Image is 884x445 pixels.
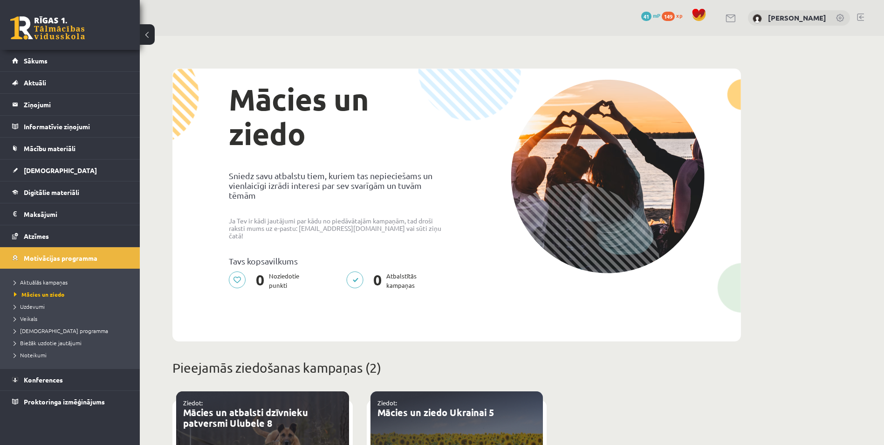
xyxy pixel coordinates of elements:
[24,94,128,115] legend: Ziņojumi
[12,72,128,93] a: Aktuāli
[229,171,450,200] p: Sniedz savu atbalstu tiem, kuriem tas nepieciešams un vienlaicīgi izrādi interesi par sev svarīgā...
[24,232,49,240] span: Atzīmes
[653,12,660,19] span: mP
[12,160,128,181] a: [DEMOGRAPHIC_DATA]
[229,271,305,290] p: Noziedotie punkti
[12,138,128,159] a: Mācību materiāli
[24,78,46,87] span: Aktuāli
[14,315,37,322] span: Veikals
[24,144,75,153] span: Mācību materiāli
[12,369,128,390] a: Konferences
[14,351,130,359] a: Noteikumi
[24,116,128,137] legend: Informatīvie ziņojumi
[768,13,826,22] a: [PERSON_NAME]
[24,166,97,174] span: [DEMOGRAPHIC_DATA]
[229,217,450,239] p: Ja Tev ir kādi jautājumi par kādu no piedāvātajām kampaņām, tad droši raksti mums uz e-pastu: [EM...
[24,203,128,225] legend: Maksājumi
[662,12,687,19] a: 149 xp
[14,291,64,298] span: Mācies un ziedo
[14,278,68,286] span: Aktuālās kampaņas
[24,397,105,406] span: Proktoringa izmēģinājums
[10,16,85,40] a: Rīgas 1. Tālmācības vidusskola
[511,79,705,273] img: donation-campaign-image-5f3e0036a0d26d96e48155ce7b942732c76651737588babb5c96924e9bd6788c.png
[24,375,63,384] span: Konferences
[12,203,128,225] a: Maksājumi
[12,50,128,71] a: Sākums
[229,82,450,151] h1: Mācies un ziedo
[24,254,97,262] span: Motivācijas programma
[641,12,651,21] span: 41
[12,116,128,137] a: Informatīvie ziņojumi
[369,271,386,290] span: 0
[12,247,128,269] a: Motivācijas programma
[377,399,397,407] a: Ziedot:
[662,12,675,21] span: 149
[377,406,494,418] a: Mācies un ziedo Ukrainai 5
[14,302,130,311] a: Uzdevumi
[183,399,203,407] a: Ziedot:
[12,225,128,247] a: Atzīmes
[346,271,422,290] p: Atbalstītās kampaņas
[14,290,130,299] a: Mācies un ziedo
[14,303,45,310] span: Uzdevumi
[24,188,79,196] span: Digitālie materiāli
[14,314,130,323] a: Veikals
[14,278,130,286] a: Aktuālās kampaņas
[12,181,128,203] a: Digitālie materiāli
[251,271,269,290] span: 0
[229,256,450,266] p: Tavs kopsavilkums
[641,12,660,19] a: 41 mP
[14,327,108,334] span: [DEMOGRAPHIC_DATA] programma
[12,94,128,115] a: Ziņojumi
[24,56,48,65] span: Sākums
[753,14,762,23] img: Ričards Jēgers
[12,391,128,412] a: Proktoringa izmēģinājums
[172,358,741,378] p: Pieejamās ziedošanas kampaņas (2)
[14,327,130,335] a: [DEMOGRAPHIC_DATA] programma
[676,12,682,19] span: xp
[14,351,47,359] span: Noteikumi
[14,339,130,347] a: Biežāk uzdotie jautājumi
[183,406,308,429] a: Mācies un atbalsti dzīvnieku patversmi Ulubele 8
[14,339,82,347] span: Biežāk uzdotie jautājumi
